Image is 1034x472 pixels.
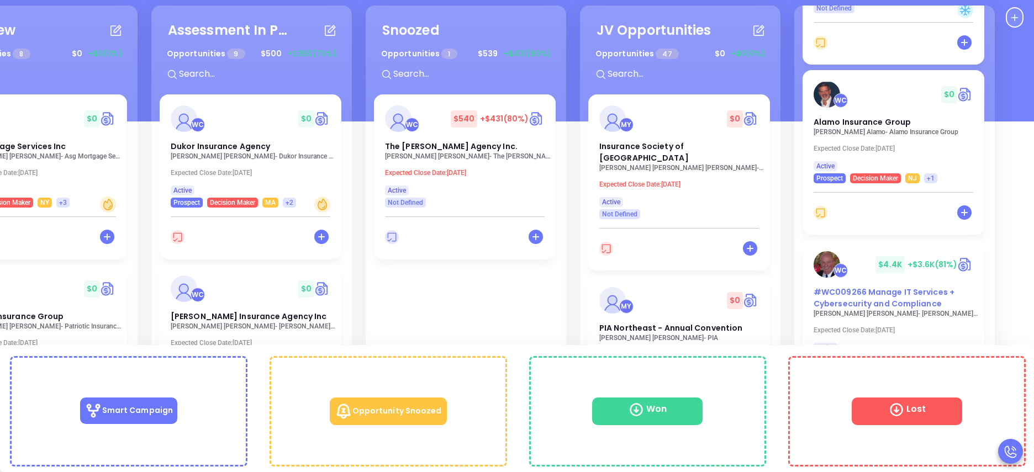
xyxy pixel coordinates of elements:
span: Active [816,342,835,354]
p: Expected Close Date: [DATE] [814,145,979,152]
span: Not Defined [816,2,852,14]
img: The Willis E. Kilborne Agency Inc. [385,105,412,132]
span: $ 0 [727,292,743,309]
span: +$431 (80%) [503,48,551,60]
div: JV Opportunities [597,20,711,40]
span: Won [592,397,703,425]
img: Insurance Society of Philadelphia [599,105,626,132]
div: SnoozedOpportunities 1$539+$431(80%) [374,14,558,94]
img: Quote [743,292,759,309]
span: $ 4.4K [875,256,905,273]
span: Not Defined [602,208,637,220]
span: +$350 (70%) [287,48,336,60]
div: profileMegan Youmans$0Circle dollarInsurance Society of [GEOGRAPHIC_DATA][PERSON_NAME] [PERSON_NA... [588,94,772,276]
span: Decision Maker [853,172,898,184]
p: Expected Close Date: [DATE] [171,339,336,347]
div: Assessment In Progress [168,20,289,40]
span: $ 0 [84,110,100,128]
span: +$3.6K (81%) [908,259,957,270]
div: Warm [314,197,330,213]
div: profileWalter Contreras$0Circle dollarAlamo Insurance Group[PERSON_NAME] Alamo- Alamo Insurance G... [803,70,986,240]
img: Quote [100,110,116,127]
p: Steve Straub - Straub Insurance Agency Inc [171,322,336,330]
div: profileWalter Contreras$540+$431(80%)Circle dollarThe [PERSON_NAME] Agency Inc.[PERSON_NAME] [PER... [374,94,558,264]
a: Quote [314,110,330,127]
div: Megan Youmans [619,118,634,132]
span: $ 539 [475,45,500,62]
span: Straub Insurance Agency Inc [171,311,326,322]
img: Straub Insurance Agency Inc [171,275,197,302]
img: Quote [529,110,545,127]
p: Expected Close Date: [DATE] [814,326,979,334]
span: Active [388,184,406,197]
span: 47 [656,49,678,59]
span: NY [40,197,49,209]
span: Active [173,184,192,197]
img: #WC009266 Manage IT Services + Cybersecurity and Compliance [814,251,840,278]
span: $ 0 [298,280,314,298]
a: profileWalter Contreras$540+$431(80%)Circle dollarThe [PERSON_NAME] Agency Inc.[PERSON_NAME] [PER... [374,94,556,208]
input: Search... [606,67,772,81]
span: $ 0 [69,45,85,62]
span: 9 [227,49,245,59]
p: Expected Close Date: [DATE] [171,169,336,177]
p: Expected Close Date: [DATE] [599,181,765,188]
div: profileWalter Contreras$0Circle dollarDukor Insurance Agency[PERSON_NAME] [PERSON_NAME]- Dukor In... [160,94,344,264]
div: JV OpportunitiesOpportunities 47$0+$0(0%) [588,14,772,94]
span: Prospect [173,197,200,209]
span: Decision Maker [210,197,255,209]
span: NJ [908,172,917,184]
span: The Willis E. Kilborne Agency Inc. [385,141,518,152]
img: Quote [314,280,330,297]
p: Opportunity Snoozed [330,397,447,425]
span: Alamo Insurance Group [814,116,911,128]
p: Opportunities [167,44,245,64]
img: Quote [100,280,116,297]
span: Dukor Insurance Agency [171,141,270,152]
a: profileWalter Contreras$0Circle dollarDukor Insurance Agency[PERSON_NAME] [PERSON_NAME]- Dukor In... [160,94,341,208]
span: PIA Northeast - Annual Convention [599,322,742,333]
div: profileWalter Contreras$0Circle dollar[PERSON_NAME] Insurance Agency Inc[PERSON_NAME] [PERSON_NAM... [160,264,344,434]
p: Expected Close Date: [DATE] [385,169,551,177]
div: Walter Contreras [833,263,848,278]
span: $ 0 [727,110,743,128]
span: $ 0 [712,45,728,62]
input: Search... [178,67,344,81]
a: profileWalter Contreras$0Circle dollar[PERSON_NAME] Insurance Agency Inc[PERSON_NAME] [PERSON_NAM... [160,264,341,378]
p: Luis Alamo - Alamo Insurance Group [814,128,979,136]
span: +$0 (0%) [731,48,765,60]
input: Search... [392,67,558,81]
span: +3 [59,197,67,209]
p: James Sutton - James F Sutton Agency LTD [814,310,979,317]
span: $ 0 [941,86,957,103]
span: MA [265,197,276,209]
span: +$431 (80%) [480,113,529,124]
span: +1 [927,172,935,184]
div: Assessment In ProgressOpportunities 9$500+$350(70%) [160,14,344,94]
span: Active [816,160,835,172]
a: profileWalter Contreras$4.4K+$3.6K(81%)Circle dollar#WC009266 Manage IT Services + Cybersecurity ... [803,240,984,365]
span: 1 [441,49,457,59]
img: PIA Northeast - Annual Convention [599,287,626,314]
p: Opportunities [381,44,457,64]
img: Alamo Insurance Group [814,81,840,108]
span: +$0 (0%) [88,48,122,60]
span: Prospect [816,172,843,184]
span: $ 0 [84,280,100,298]
img: Quote [957,256,973,273]
span: $ 540 [451,110,477,128]
span: Insurance Society of Philadelphia [599,141,689,163]
p: Jessica A. Hess - The Willis E. Kilborne Agency Inc. [385,152,551,160]
span: #WC009266 Manage IT Services + Cybersecurity and Compliance [814,287,954,309]
img: Quote [743,110,759,127]
div: Walter Contreras [833,93,848,108]
img: Quote [957,86,973,103]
